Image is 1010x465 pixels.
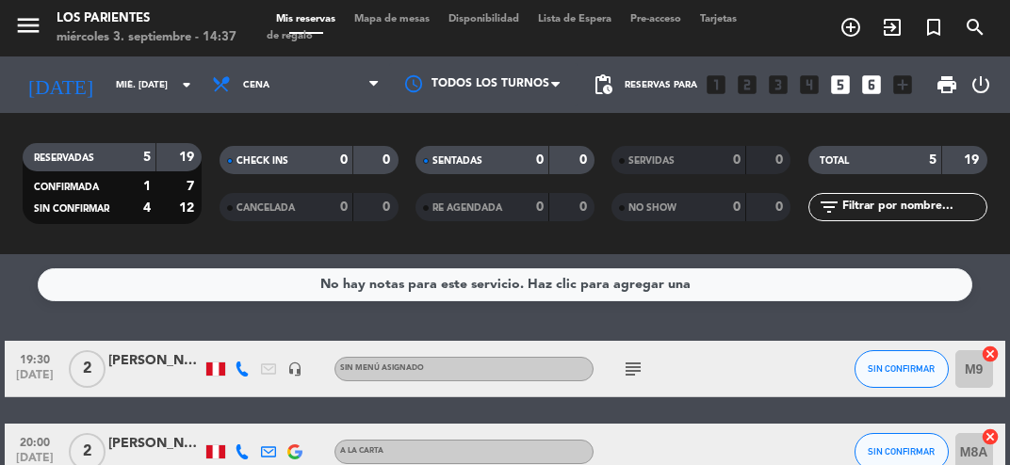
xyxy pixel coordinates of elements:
span: Lista de Espera [529,14,621,24]
i: looks_6 [859,72,884,97]
span: 20:00 [11,430,58,452]
span: Pre-acceso [621,14,691,24]
strong: 0 [536,200,544,214]
i: looks_one [704,72,728,97]
i: subject [622,358,644,380]
span: SIN CONFIRMAR [868,363,935,374]
i: search [964,16,986,39]
span: CHECK INS [236,156,288,166]
i: add_box [890,72,915,97]
i: turned_in_not [922,16,945,39]
i: power_settings_new [969,73,992,96]
span: 19:30 [11,347,58,369]
span: SIN CONFIRMAR [34,204,109,214]
strong: 4 [143,201,151,215]
i: filter_list [818,196,840,218]
strong: 0 [383,200,394,214]
img: google-logo.png [287,444,302,459]
span: print [936,73,958,96]
span: RE AGENDADA [432,203,502,213]
span: CANCELADA [236,203,295,213]
span: Sin menú asignado [340,364,424,372]
span: Mis reservas [267,14,345,24]
span: pending_actions [592,73,614,96]
span: Reservas para [625,80,697,90]
i: cancel [981,345,1000,363]
i: menu [14,11,42,40]
span: SENTADAS [432,156,482,166]
i: headset_mic [287,361,302,377]
i: looks_two [735,72,759,97]
strong: 7 [187,180,198,193]
i: looks_3 [766,72,790,97]
strong: 5 [143,151,151,164]
strong: 12 [179,201,198,215]
span: SIN CONFIRMAR [868,446,935,457]
span: 2 [69,350,106,388]
strong: 19 [179,151,198,164]
div: No hay notas para este servicio. Haz clic para agregar una [320,274,691,296]
input: Filtrar por nombre... [840,197,986,217]
span: Disponibilidad [439,14,529,24]
strong: 0 [775,153,787,167]
strong: 0 [383,153,394,167]
span: Cena [243,80,269,90]
i: exit_to_app [881,16,904,39]
strong: 5 [929,153,937,167]
button: SIN CONFIRMAR [855,350,949,388]
strong: 19 [964,153,983,167]
strong: 0 [733,200,741,214]
i: cancel [981,427,1000,446]
span: RESERVADAS [34,153,94,163]
div: miércoles 3. septiembre - 14:37 [57,28,236,47]
span: SERVIDAS [628,156,675,166]
div: [PERSON_NAME] [108,433,203,455]
span: A la carta [340,447,383,455]
div: LOG OUT [966,56,996,113]
strong: 0 [340,200,348,214]
span: CONFIRMADA [34,183,99,192]
i: add_circle_outline [839,16,862,39]
i: looks_5 [828,72,853,97]
span: NO SHOW [628,203,676,213]
strong: 0 [536,153,544,167]
strong: 0 [775,200,787,214]
strong: 0 [579,200,591,214]
i: arrow_drop_down [175,73,198,96]
strong: 0 [579,153,591,167]
i: [DATE] [14,65,106,104]
span: Mapa de mesas [345,14,439,24]
i: looks_4 [797,72,822,97]
div: [PERSON_NAME] [108,350,203,372]
button: menu [14,11,42,46]
strong: 1 [143,180,151,193]
div: Los Parientes [57,9,236,28]
span: [DATE] [11,369,58,391]
span: TOTAL [820,156,849,166]
strong: 0 [733,153,741,167]
strong: 0 [340,153,348,167]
